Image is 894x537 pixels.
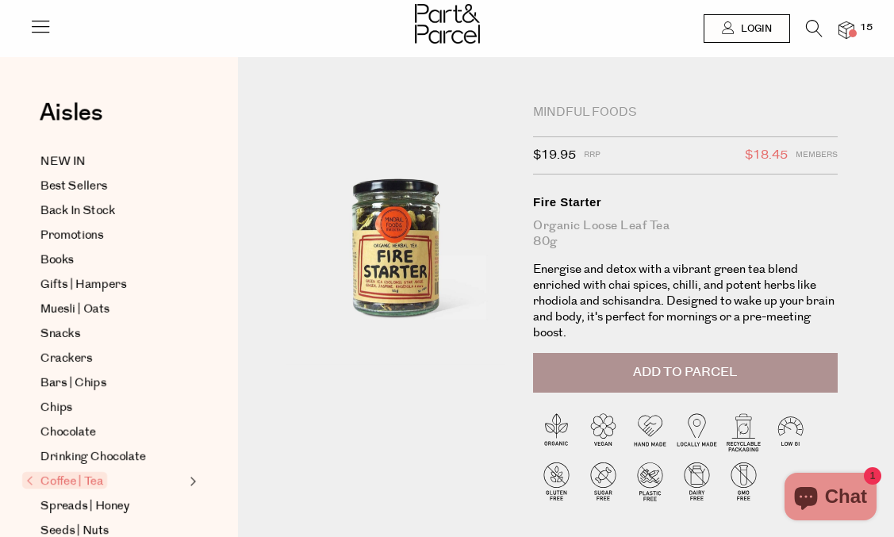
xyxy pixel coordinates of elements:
span: Snacks [40,324,80,343]
a: Drinking Chocolate [40,447,185,466]
a: Chocolate [40,423,185,442]
div: Fire Starter [533,194,838,210]
a: Coffee | Tea [26,472,185,491]
a: Promotions [40,226,185,245]
img: P_P-ICONS-Live_Bec_V11_Sugar_Free.svg [580,458,627,504]
a: Muesli | Oats [40,300,185,319]
span: Muesli | Oats [40,300,109,319]
span: Crackers [40,349,92,368]
img: Part&Parcel [415,4,480,44]
span: Spreads | Honey [40,497,129,516]
span: Coffee | Tea [22,472,107,489]
span: Login [737,22,772,36]
button: Expand/Collapse Coffee | Tea [186,472,197,491]
button: Add to Parcel [533,353,838,393]
div: Organic Loose Leaf Tea 80g [533,218,838,250]
img: P_P-ICONS-Live_Bec_V11_Vegan.svg [580,409,627,455]
img: P_P-ICONS-Live_Bec_V11_Low_Gi.svg [767,409,814,455]
div: Mindful Foods [533,105,838,121]
inbox-online-store-chat: Shopify online store chat [780,473,881,524]
span: Chocolate [40,423,96,442]
img: P_P-ICONS-Live_Bec_V11_Plastic_Free.svg [627,458,673,504]
span: Add to Parcel [633,363,737,382]
span: Back In Stock [40,201,115,221]
img: P_P-ICONS-Live_Bec_V11_Organic.svg [533,409,580,455]
img: P_P-ICONS-Live_Bec_V11_Locally_Made_2.svg [673,409,720,455]
p: Energise and detox with a vibrant green tea blend enriched with chai spices, chilli, and potent h... [533,262,838,341]
span: Promotions [40,226,103,245]
a: Spreads | Honey [40,497,185,516]
img: P_P-ICONS-Live_Bec_V11_Gluten_Free.svg [533,458,580,504]
a: Books [40,251,185,270]
a: Chips [40,398,185,417]
a: Back In Stock [40,201,185,221]
a: Best Sellers [40,177,185,196]
a: Snacks [40,324,185,343]
img: P_P-ICONS-Live_Bec_V11_Handmade.svg [627,409,673,455]
a: Bars | Chips [40,374,185,393]
span: Aisles [40,95,103,130]
a: Login [704,14,790,43]
img: Fire Starter [286,105,505,364]
a: 15 [838,21,854,38]
img: P_P-ICONS-Live_Bec_V11_Recyclable_Packaging.svg [720,409,767,455]
span: $18.45 [745,145,788,166]
span: Books [40,251,74,270]
span: Bars | Chips [40,374,106,393]
span: 15 [856,21,877,35]
span: Chips [40,398,72,417]
a: Gifts | Hampers [40,275,185,294]
span: NEW IN [40,152,86,171]
a: NEW IN [40,152,185,171]
span: Drinking Chocolate [40,447,146,466]
a: Crackers [40,349,185,368]
a: Aisles [40,101,103,140]
span: Best Sellers [40,177,107,196]
span: $19.95 [533,145,576,166]
span: Members [796,145,838,166]
img: P_P-ICONS-Live_Bec_V11_GMO_Free.svg [720,458,767,504]
span: Gifts | Hampers [40,275,126,294]
span: RRP [584,145,600,166]
img: P_P-ICONS-Live_Bec_V11_Dairy_Free.svg [673,458,720,504]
